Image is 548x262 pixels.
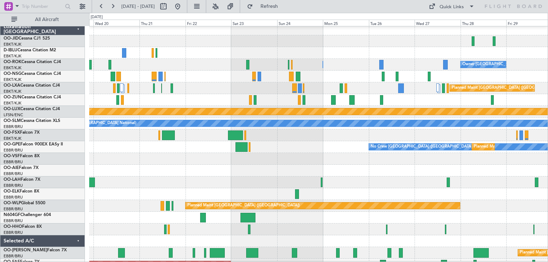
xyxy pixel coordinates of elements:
div: Sat 23 [231,20,277,26]
a: OO-GPEFalcon 900EX EASy II [4,142,63,147]
a: EBKT/KJK [4,65,21,71]
a: EBKT/KJK [4,136,21,141]
a: OO-JIDCessna CJ1 525 [4,36,50,41]
span: OO-ROK [4,60,21,64]
span: OO-VSF [4,154,20,158]
div: Thu 28 [461,20,507,26]
span: D-IBLU [4,48,17,52]
span: OO-WLP [4,201,21,205]
a: OO-HHOFalcon 8X [4,225,42,229]
span: OO-LUX [4,107,20,111]
span: [DATE] - [DATE] [121,3,155,10]
a: EBBR/BRU [4,253,23,259]
a: EBBR/BRU [4,230,23,235]
span: OO-[PERSON_NAME] [4,248,47,252]
span: OO-FSX [4,130,20,135]
span: OO-GPE [4,142,20,147]
a: OO-NSGCessna Citation CJ4 [4,72,61,76]
div: Thu 21 [139,20,186,26]
div: Fri 22 [186,20,232,26]
span: All Aircraft [19,17,75,22]
a: LFSN/ENC [4,112,23,118]
span: OO-LAH [4,178,21,182]
a: OO-ELKFalcon 8X [4,189,39,194]
a: EBKT/KJK [4,77,21,82]
div: Mon 25 [323,20,369,26]
a: EBKT/KJK [4,53,21,59]
div: Planned Maint [GEOGRAPHIC_DATA] ([GEOGRAPHIC_DATA]) [187,200,300,211]
span: OO-NSG [4,72,21,76]
a: OO-SLMCessna Citation XLS [4,119,60,123]
a: EBBR/BRU [4,206,23,212]
a: EBKT/KJK [4,42,21,47]
a: OO-AIEFalcon 7X [4,166,39,170]
div: No Crew [GEOGRAPHIC_DATA] ([GEOGRAPHIC_DATA] National) [371,142,490,152]
a: OO-WLPGlobal 5500 [4,201,45,205]
div: Wed 20 [93,20,139,26]
a: OO-LUXCessna Citation CJ4 [4,107,60,111]
input: Trip Number [22,1,63,12]
a: EBBR/BRU [4,148,23,153]
a: OO-ROKCessna Citation CJ4 [4,60,61,64]
span: OO-JID [4,36,19,41]
span: OO-HHO [4,225,22,229]
a: EBBR/BRU [4,171,23,176]
button: Quick Links [425,1,478,12]
a: OO-LAHFalcon 7X [4,178,40,182]
a: OO-LXACessna Citation CJ4 [4,83,60,88]
span: OO-ZUN [4,95,21,99]
a: EBBR/BRU [4,195,23,200]
a: D-IBLUCessna Citation M2 [4,48,56,52]
span: OO-ELK [4,189,20,194]
div: Tue 26 [369,20,415,26]
a: EBBR/BRU [4,159,23,165]
a: EBBR/BRU [4,218,23,224]
div: Sun 24 [277,20,323,26]
div: Quick Links [440,4,464,11]
a: N604GFChallenger 604 [4,213,51,217]
a: OO-ZUNCessna Citation CJ4 [4,95,61,99]
a: OO-FSXFalcon 7X [4,130,40,135]
a: OO-VSFFalcon 8X [4,154,40,158]
div: [DATE] [91,14,103,20]
span: OO-LXA [4,83,20,88]
a: EBBR/BRU [4,183,23,188]
span: Refresh [254,4,284,9]
span: OO-SLM [4,119,21,123]
a: EBBR/BRU [4,124,23,129]
a: OO-[PERSON_NAME]Falcon 7X [4,248,67,252]
div: Wed 27 [415,20,461,26]
a: EBKT/KJK [4,89,21,94]
a: EBKT/KJK [4,101,21,106]
span: N604GF [4,213,20,217]
button: All Aircraft [8,14,77,25]
span: OO-AIE [4,166,19,170]
button: Refresh [244,1,286,12]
